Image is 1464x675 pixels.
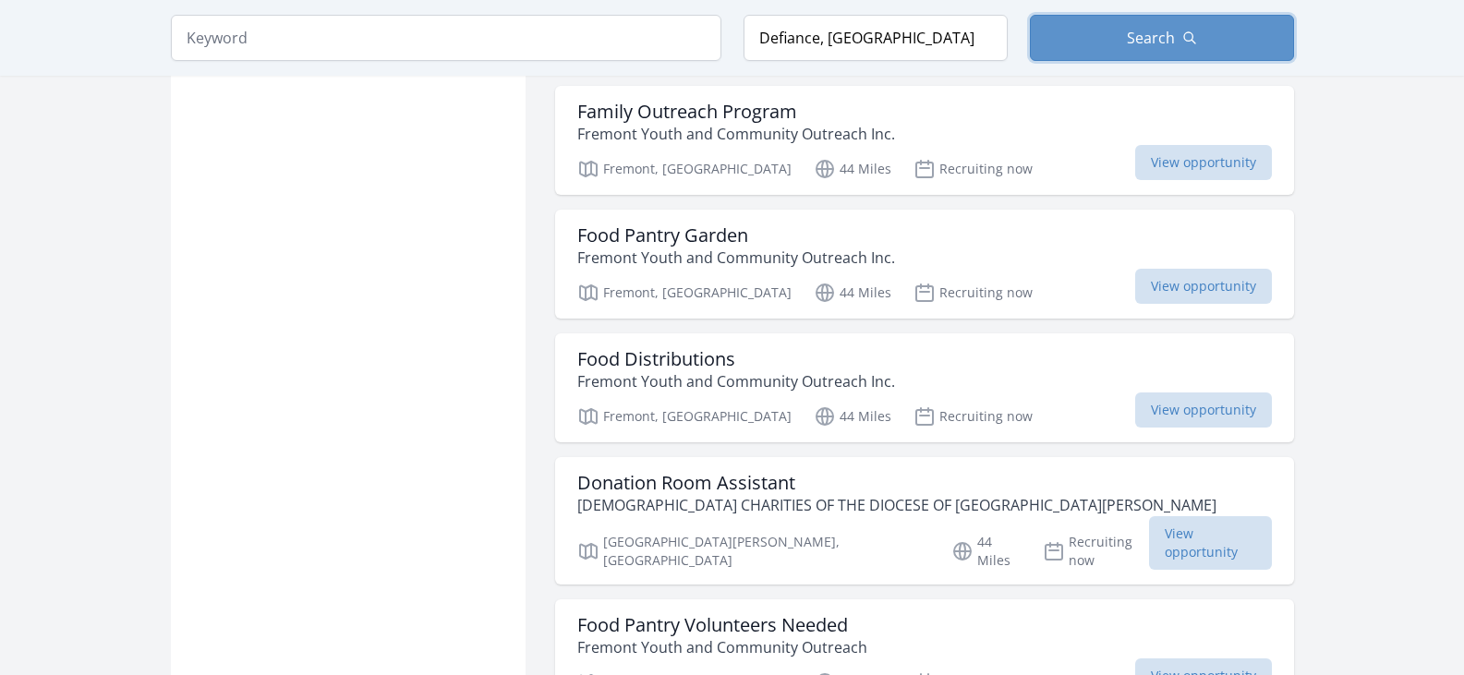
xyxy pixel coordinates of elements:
p: Recruiting now [913,282,1033,304]
p: [GEOGRAPHIC_DATA][PERSON_NAME], [GEOGRAPHIC_DATA] [577,533,929,570]
input: Location [744,15,1008,61]
a: Donation Room Assistant [DEMOGRAPHIC_DATA] CHARITIES OF THE DIOCESE OF [GEOGRAPHIC_DATA][PERSON_N... [555,457,1294,585]
p: 44 Miles [814,405,891,428]
span: View opportunity [1135,392,1272,428]
p: Fremont, [GEOGRAPHIC_DATA] [577,405,792,428]
p: Fremont Youth and Community Outreach Inc. [577,123,895,145]
p: Recruiting now [1043,533,1149,570]
input: Keyword [171,15,721,61]
h3: Food Pantry Garden [577,224,895,247]
p: Fremont, [GEOGRAPHIC_DATA] [577,282,792,304]
span: Search [1127,27,1175,49]
p: Fremont Youth and Community Outreach [577,636,867,658]
p: [DEMOGRAPHIC_DATA] CHARITIES OF THE DIOCESE OF [GEOGRAPHIC_DATA][PERSON_NAME] [577,494,1216,516]
span: View opportunity [1135,145,1272,180]
p: Recruiting now [913,405,1033,428]
h3: Donation Room Assistant [577,472,1216,494]
h3: Family Outreach Program [577,101,895,123]
a: Family Outreach Program Fremont Youth and Community Outreach Inc. Fremont, [GEOGRAPHIC_DATA] 44 M... [555,86,1294,195]
a: Food Distributions Fremont Youth and Community Outreach Inc. Fremont, [GEOGRAPHIC_DATA] 44 Miles ... [555,333,1294,442]
p: 44 Miles [951,533,1021,570]
p: 44 Miles [814,282,891,304]
h3: Food Pantry Volunteers Needed [577,614,867,636]
a: Food Pantry Garden Fremont Youth and Community Outreach Inc. Fremont, [GEOGRAPHIC_DATA] 44 Miles ... [555,210,1294,319]
p: 44 Miles [814,158,891,180]
span: View opportunity [1149,516,1272,570]
p: Fremont Youth and Community Outreach Inc. [577,370,895,392]
p: Fremont Youth and Community Outreach Inc. [577,247,895,269]
h3: Food Distributions [577,348,895,370]
p: Fremont, [GEOGRAPHIC_DATA] [577,158,792,180]
span: View opportunity [1135,269,1272,304]
p: Recruiting now [913,158,1033,180]
button: Search [1030,15,1294,61]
